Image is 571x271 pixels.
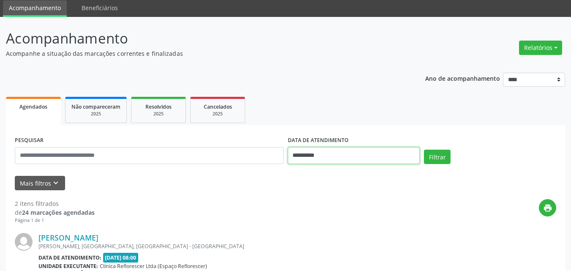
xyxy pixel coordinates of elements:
b: Unidade executante: [38,263,98,270]
img: img [15,233,33,251]
a: Acompanhamento [3,0,67,17]
span: Não compareceram [71,103,120,110]
p: Acompanhamento [6,28,397,49]
span: Resolvidos [145,103,172,110]
div: Página 1 de 1 [15,217,95,224]
div: [PERSON_NAME], [GEOGRAPHIC_DATA], [GEOGRAPHIC_DATA] - [GEOGRAPHIC_DATA] [38,243,429,250]
p: Ano de acompanhamento [425,73,500,83]
i: print [543,203,552,213]
strong: 24 marcações agendadas [22,208,95,216]
div: 2025 [137,111,180,117]
a: [PERSON_NAME] [38,233,98,242]
i: keyboard_arrow_down [51,178,60,188]
label: PESQUISAR [15,134,44,147]
div: de [15,208,95,217]
label: DATA DE ATENDIMENTO [288,134,349,147]
span: Clínica Reflorescer Ltda (Espaço Reflorescer) [100,263,207,270]
div: 2025 [197,111,239,117]
p: Acompanhe a situação das marcações correntes e finalizadas [6,49,397,58]
b: Data de atendimento: [38,254,101,261]
button: Filtrar [424,150,451,164]
div: 2 itens filtrados [15,199,95,208]
div: 2025 [71,111,120,117]
span: Agendados [19,103,47,110]
span: [DATE] 08:00 [103,253,139,263]
a: Beneficiários [76,0,124,15]
button: print [539,199,556,216]
button: Relatórios [519,41,562,55]
button: Mais filtroskeyboard_arrow_down [15,176,65,191]
span: Cancelados [204,103,232,110]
